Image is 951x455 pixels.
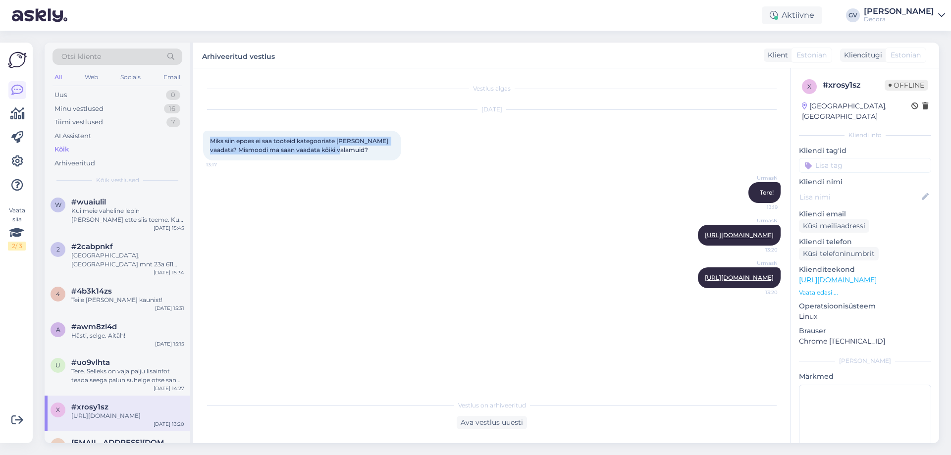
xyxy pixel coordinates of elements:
[71,206,184,224] div: Kui meie vaheline lepin [PERSON_NAME] ette siis teeme. Kui meie vahel lepingut [DEMOGRAPHIC_DATA]...
[56,442,60,449] span: r
[206,161,243,168] span: 13:17
[71,367,184,385] div: Tere. Selleks on vaja palju lisainfot teada seega palun suhelge otse san. teh osakonnaga 523 8424
[54,104,104,114] div: Minu vestlused
[83,71,100,84] div: Web
[55,361,60,369] span: u
[8,51,27,69] img: Askly Logo
[799,247,879,260] div: Küsi telefoninumbrit
[705,274,774,281] a: [URL][DOMAIN_NAME]
[55,201,61,208] span: w
[8,206,26,251] div: Vaata siia
[56,246,60,253] span: 2
[764,50,788,60] div: Klient
[891,50,921,60] span: Estonian
[740,174,778,182] span: UrmasN
[864,7,934,15] div: [PERSON_NAME]
[154,420,184,428] div: [DATE] 13:20
[166,117,180,127] div: 7
[740,246,778,253] span: 13:20
[202,49,275,62] label: Arhiveeritud vestlus
[802,101,911,122] div: [GEOGRAPHIC_DATA], [GEOGRAPHIC_DATA]
[885,80,928,91] span: Offline
[56,406,60,413] span: x
[71,403,108,411] span: #xrosy1sz
[823,79,885,91] div: # xrosy1sz
[799,275,877,284] a: [URL][DOMAIN_NAME]
[71,242,113,251] span: #2cabpnkf
[154,269,184,276] div: [DATE] 15:34
[799,158,931,173] input: Lisa tag
[54,131,91,141] div: AI Assistent
[8,242,26,251] div: 2 / 3
[54,117,103,127] div: Tiimi vestlused
[71,198,106,206] span: #wuaiulil
[154,385,184,392] div: [DATE] 14:27
[799,264,931,275] p: Klienditeekond
[840,50,882,60] div: Klienditugi
[203,105,781,114] div: [DATE]
[210,137,390,153] span: Miks siin epoes ei saa tooteid kategooriate [PERSON_NAME] vaadata? Mismoodi ma saan vaadata kõiki...
[864,15,934,23] div: Decora
[799,326,931,336] p: Brauser
[155,340,184,348] div: [DATE] 15:15
[799,371,931,382] p: Märkmed
[54,90,67,100] div: Uus
[155,304,184,312] div: [DATE] 15:31
[705,231,774,239] a: [URL][DOMAIN_NAME]
[799,146,931,156] p: Kliendi tag'id
[71,287,112,296] span: #4b3k14zs
[799,131,931,140] div: Kliendi info
[71,251,184,269] div: [GEOGRAPHIC_DATA], [GEOGRAPHIC_DATA] mnt 23a 611 [GEOGRAPHIC_DATA], [GEOGRAPHIC_DATA][PERSON_NAME...
[61,51,101,62] span: Otsi kliente
[760,189,774,196] span: Tere!
[56,326,60,333] span: a
[458,401,526,410] span: Vestlus on arhiveeritud
[799,336,931,347] p: Chrome [TECHNICAL_ID]
[740,289,778,296] span: 13:20
[71,358,110,367] span: #uo9vlhta
[164,104,180,114] div: 16
[799,288,931,297] p: Vaata edasi ...
[799,219,869,233] div: Küsi meiliaadressi
[56,290,60,298] span: 4
[846,8,860,22] div: GV
[54,158,95,168] div: Arhiveeritud
[799,311,931,322] p: Linux
[53,71,64,84] div: All
[796,50,827,60] span: Estonian
[457,416,527,429] div: Ava vestlus uuesti
[799,301,931,311] p: Operatsioonisüsteem
[71,331,184,340] div: Hästi, selge. Aitäh!
[71,322,117,331] span: #awm8zl4d
[71,296,184,304] div: Teile [PERSON_NAME] kaunist!
[762,6,822,24] div: Aktiivne
[799,209,931,219] p: Kliendi email
[54,145,69,154] div: Kõik
[71,438,174,447] span: renepint73@gmail.com
[118,71,143,84] div: Socials
[203,84,781,93] div: Vestlus algas
[807,83,811,90] span: x
[799,237,931,247] p: Kliendi telefon
[71,411,184,420] div: [URL][DOMAIN_NAME]
[740,203,778,211] span: 13:19
[154,224,184,232] div: [DATE] 15:45
[864,7,945,23] a: [PERSON_NAME]Decora
[166,90,180,100] div: 0
[96,176,139,185] span: Kõik vestlused
[799,192,920,202] input: Lisa nimi
[799,177,931,187] p: Kliendi nimi
[740,217,778,224] span: UrmasN
[799,356,931,365] div: [PERSON_NAME]
[740,259,778,267] span: UrmasN
[161,71,182,84] div: Email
